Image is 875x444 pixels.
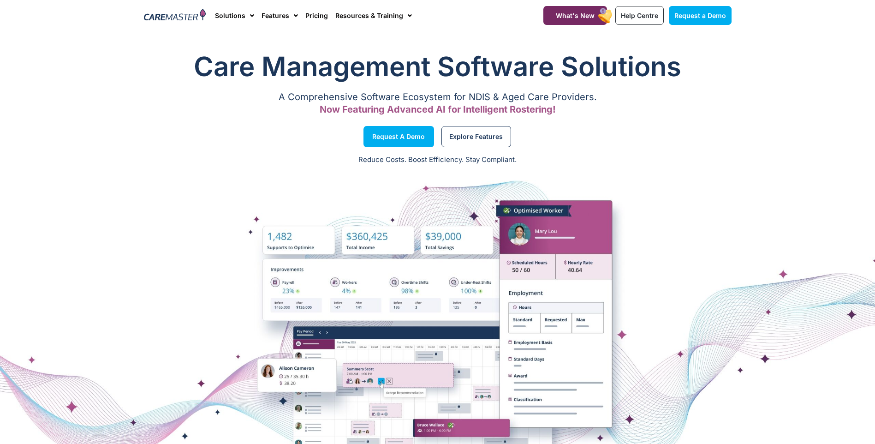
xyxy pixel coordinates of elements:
h1: Care Management Software Solutions [144,48,732,85]
a: Request a Demo [669,6,732,25]
span: Request a Demo [372,134,425,139]
img: CareMaster Logo [144,9,206,23]
a: What's New [543,6,607,25]
span: What's New [556,12,595,19]
p: Reduce Costs. Boost Efficiency. Stay Compliant. [6,155,869,165]
span: Help Centre [621,12,658,19]
span: Request a Demo [674,12,726,19]
span: Explore Features [449,134,503,139]
p: A Comprehensive Software Ecosystem for NDIS & Aged Care Providers. [144,94,732,100]
a: Request a Demo [363,126,434,147]
a: Help Centre [615,6,664,25]
span: Now Featuring Advanced AI for Intelligent Rostering! [320,104,556,115]
a: Explore Features [441,126,511,147]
